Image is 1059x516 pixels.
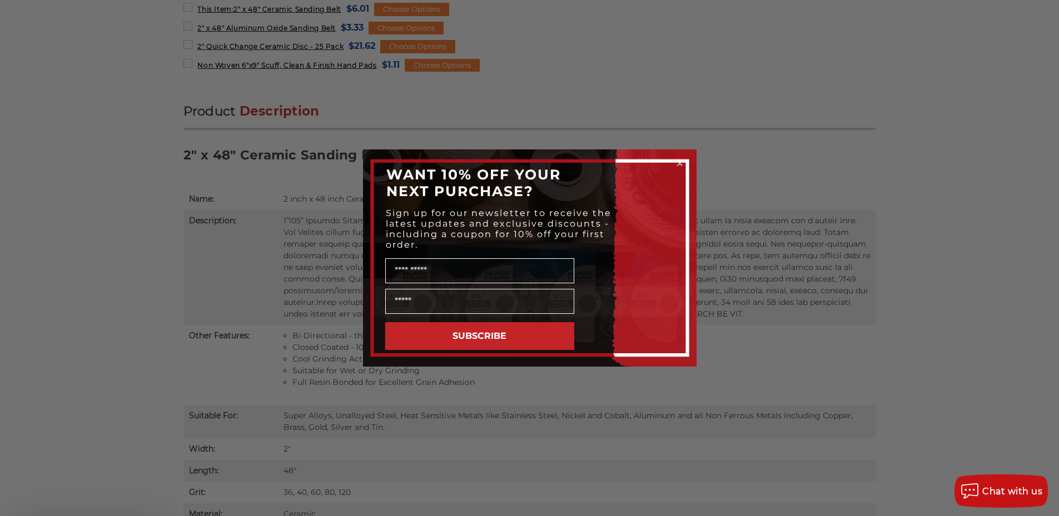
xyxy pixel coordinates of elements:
button: Chat with us [954,474,1048,508]
button: SUBSCRIBE [385,322,574,350]
span: WANT 10% OFF YOUR NEXT PURCHASE? [386,166,561,199]
span: Sign up for our newsletter to receive the latest updates and exclusive discounts - including a co... [386,208,611,250]
input: Email [385,289,574,314]
button: Close dialog [674,158,685,169]
span: Chat with us [982,486,1042,497]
